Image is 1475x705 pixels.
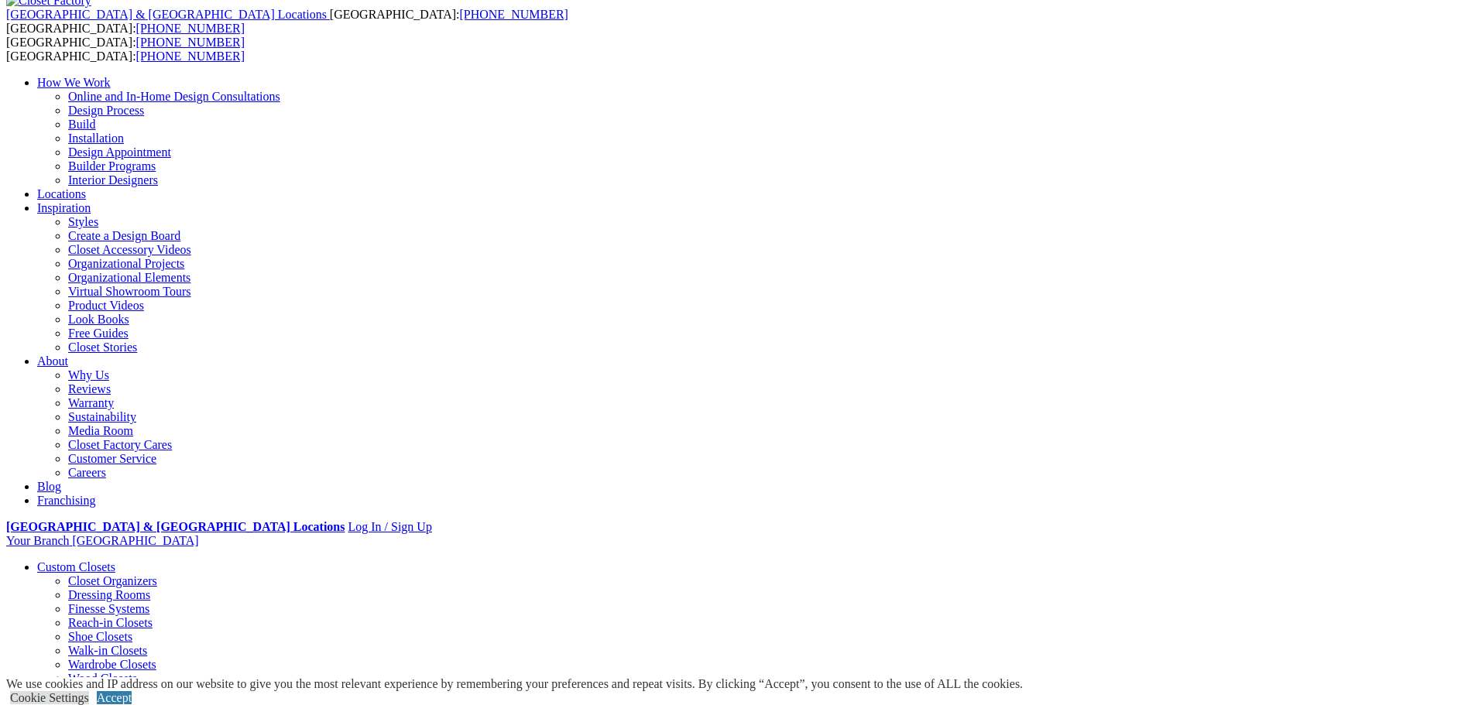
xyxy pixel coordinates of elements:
a: Design Process [68,104,144,117]
a: Closet Stories [68,341,137,354]
a: Blog [37,480,61,493]
a: Product Videos [68,299,144,312]
span: [GEOGRAPHIC_DATA]: [GEOGRAPHIC_DATA]: [6,8,568,35]
a: Installation [68,132,124,145]
a: Cookie Settings [10,691,89,704]
a: Walk-in Closets [68,644,147,657]
a: Build [68,118,96,131]
a: Sustainability [68,410,136,423]
a: Locations [37,187,86,200]
a: Virtual Showroom Tours [68,285,191,298]
a: Accept [97,691,132,704]
a: Online and In-Home Design Consultations [68,90,280,103]
a: Reach-in Closets [68,616,153,629]
div: We use cookies and IP address on our website to give you the most relevant experience by remember... [6,677,1023,691]
a: Organizational Projects [68,257,184,270]
a: About [37,354,68,368]
a: Design Appointment [68,145,171,159]
a: Finesse Systems [68,602,149,615]
a: Wood Closets [68,672,137,685]
a: Closet Factory Cares [68,438,172,451]
a: [GEOGRAPHIC_DATA] & [GEOGRAPHIC_DATA] Locations [6,8,330,21]
a: Closet Organizers [68,574,157,587]
span: [GEOGRAPHIC_DATA] [72,534,198,547]
a: How We Work [37,76,111,89]
span: [GEOGRAPHIC_DATA]: [GEOGRAPHIC_DATA]: [6,36,245,63]
a: Builder Programs [68,159,156,173]
a: Wardrobe Closets [68,658,156,671]
a: Media Room [68,424,133,437]
a: Look Books [68,313,129,326]
a: Reviews [68,382,111,395]
a: Custom Closets [37,560,115,573]
a: Interior Designers [68,173,158,187]
a: Warranty [68,396,114,409]
a: Styles [68,215,98,228]
a: [PHONE_NUMBER] [459,8,568,21]
a: Closet Accessory Videos [68,243,191,256]
a: Your Branch [GEOGRAPHIC_DATA] [6,534,199,547]
a: [GEOGRAPHIC_DATA] & [GEOGRAPHIC_DATA] Locations [6,520,345,533]
a: Why Us [68,368,109,382]
a: Log In / Sign Up [348,520,431,533]
a: Shoe Closets [68,630,132,643]
a: Create a Design Board [68,229,180,242]
span: [GEOGRAPHIC_DATA] & [GEOGRAPHIC_DATA] Locations [6,8,327,21]
a: [PHONE_NUMBER] [136,22,245,35]
a: Customer Service [68,452,156,465]
a: Dressing Rooms [68,588,150,601]
a: Inspiration [37,201,91,214]
a: [PHONE_NUMBER] [136,50,245,63]
a: Organizational Elements [68,271,190,284]
a: Free Guides [68,327,129,340]
a: Careers [68,466,106,479]
span: Your Branch [6,534,69,547]
a: [PHONE_NUMBER] [136,36,245,49]
a: Franchising [37,494,96,507]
